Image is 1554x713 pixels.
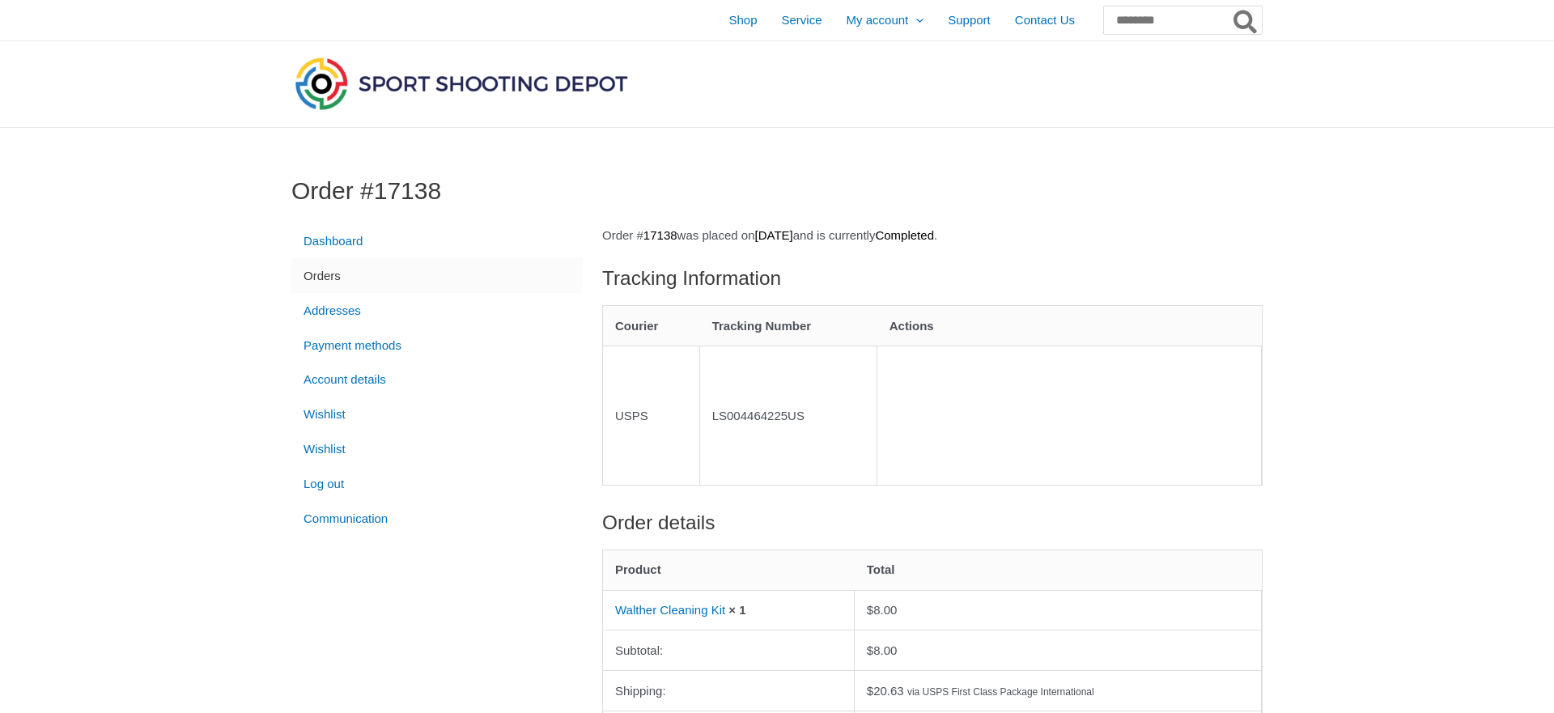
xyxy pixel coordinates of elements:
span: Tracking Number [712,319,812,333]
a: Account details [291,363,583,397]
h1: Order #17138 [291,176,1263,206]
mark: 17138 [643,228,677,242]
img: Sport Shooting Depot [291,53,631,113]
a: Payment methods [291,328,583,363]
mark: [DATE] [754,228,792,242]
th: Total [855,550,1262,590]
h2: Tracking Information [602,265,1263,291]
span: $ [867,603,873,617]
button: Search [1230,6,1262,34]
td: LS004464225US [700,346,877,485]
th: Product [603,550,855,590]
h2: Order details [602,510,1263,536]
a: Orders [291,258,583,293]
th: Shipping: [603,670,855,711]
span: $ [867,643,873,657]
span: Courier [615,319,658,333]
th: Subtotal: [603,630,855,670]
th: Actions [877,306,1262,346]
span: 20.63 [867,684,904,698]
strong: × 1 [728,603,745,617]
small: via USPS First Class Package International [907,686,1094,698]
a: Log out [291,466,583,501]
span: $ [867,684,873,698]
a: Dashboard [291,224,583,259]
a: Wishlist [291,432,583,467]
a: Wishlist [291,397,583,432]
span: 8.00 [867,643,898,657]
a: Communication [291,501,583,536]
td: USPS [603,346,700,485]
bdi: 8.00 [867,603,898,617]
a: Addresses [291,293,583,328]
nav: Account pages [291,224,583,537]
mark: Completed [875,228,934,242]
p: Order # was placed on and is currently . [602,224,1263,247]
a: Walther Cleaning Kit [615,603,725,617]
